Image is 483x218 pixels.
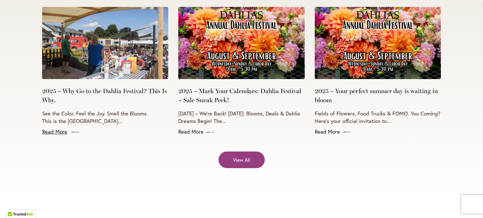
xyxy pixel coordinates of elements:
a: 2025 – Your perfect summer day is waiting in bloom [315,87,441,105]
p: [DATE] – We’re Back! [DATE]: Blooms, Deals & Dahlia Dreams Begin! The... [178,110,304,125]
p: See the Color. Feel the Joy. Smell the Blooms. This is the [GEOGRAPHIC_DATA]... [42,110,168,125]
a: Read More [178,128,304,136]
a: Read More [42,128,168,136]
a: View All [219,152,265,168]
a: 2025 – Mark Your Calendars: Dahlia Festival + Sale Sneak Peek! [178,87,304,105]
img: 2025 Annual Dahlias Festival Poster [178,7,304,79]
a: 2025 – Why Go to the Dahlia Festival? This Is Why. [42,87,168,105]
img: 2025 Annual Dahlias Festival Poster [315,7,441,79]
a: Read More [315,128,441,136]
p: Fields of Flowers, Food Trucks & FOMO. You Coming? Here’s your official invitation to... [315,110,441,125]
img: Dahlia Lecture [42,7,168,79]
span: View All [233,156,250,163]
